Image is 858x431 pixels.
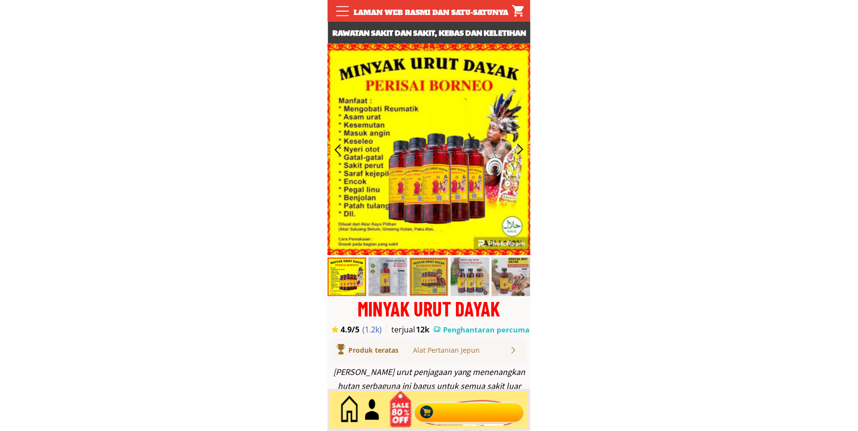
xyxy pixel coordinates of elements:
[349,7,514,18] div: Laman web rasmi dan satu-satunya
[328,27,531,39] h3: Rawatan sakit dan sakit, kebas dan keletihan
[341,324,368,335] h3: 4.9/5
[348,345,426,356] div: Produk teratas
[416,324,432,335] h3: 12k
[443,325,530,335] h3: Penghantaran percuma
[391,324,424,335] h3: terjual
[363,324,387,335] h3: (1.2k)
[413,345,509,356] div: Alat Pertanian Jepun
[328,299,530,318] div: MINYAK URUT DAYAK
